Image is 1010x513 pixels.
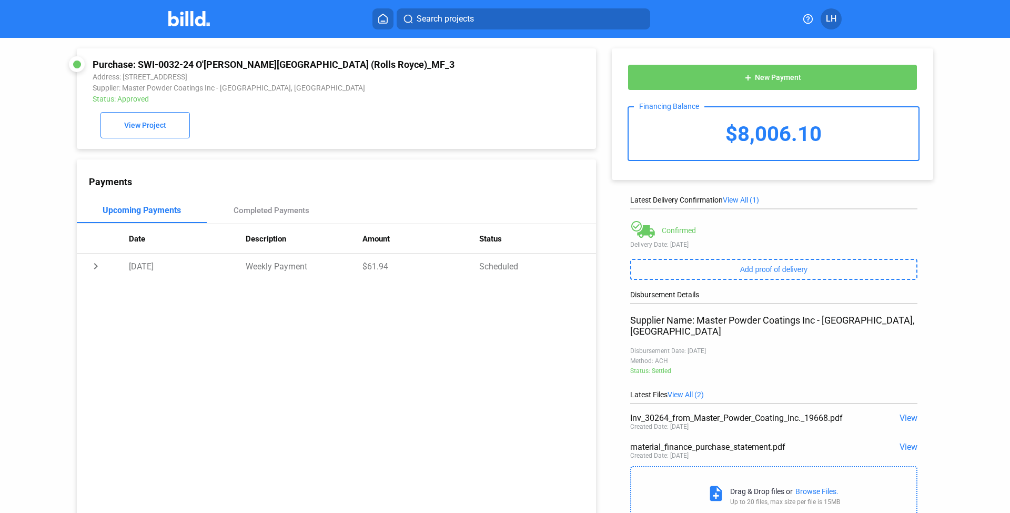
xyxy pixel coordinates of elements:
[417,13,474,25] span: Search projects
[630,367,917,375] div: Status: Settled
[628,64,917,90] button: New Payment
[630,423,689,430] div: Created Date: [DATE]
[103,205,181,215] div: Upcoming Payments
[634,102,704,110] div: Financing Balance
[821,8,842,29] button: LH
[630,290,917,299] div: Disbursement Details
[129,224,246,254] th: Date
[723,196,759,204] span: View All (1)
[100,112,190,138] button: View Project
[795,487,839,496] div: Browse Files.
[630,259,917,280] button: Add proof of delivery
[826,13,836,25] span: LH
[630,452,689,459] div: Created Date: [DATE]
[755,74,801,82] span: New Payment
[630,357,917,365] div: Method: ACH
[740,265,807,274] span: Add proof of delivery
[93,59,482,70] div: Purchase: SWI-0032-24 O'[PERSON_NAME][GEOGRAPHIC_DATA] (Rolls Royce)_MF_3
[93,73,482,81] div: Address: [STREET_ADDRESS]
[900,442,917,452] span: View
[707,485,725,502] mat-icon: note_add
[630,413,860,423] div: Inv_30264_from_Master_Powder_Coating_Inc._19668.pdf
[479,224,596,254] th: Status
[362,254,479,279] td: $61.94
[479,254,596,279] td: Scheduled
[900,413,917,423] span: View
[630,196,917,204] div: Latest Delivery Confirmation
[246,254,362,279] td: Weekly Payment
[630,390,917,399] div: Latest Files
[630,241,917,248] div: Delivery Date: [DATE]
[730,487,793,496] div: Drag & Drop files or
[744,74,752,82] mat-icon: add
[629,107,918,160] div: $8,006.10
[93,95,482,103] div: Status: Approved
[89,176,596,187] div: Payments
[630,347,917,355] div: Disbursement Date: [DATE]
[630,315,917,337] div: Supplier Name: Master Powder Coatings Inc - [GEOGRAPHIC_DATA], [GEOGRAPHIC_DATA]
[662,226,696,235] div: Confirmed
[362,224,479,254] th: Amount
[630,442,860,452] div: material_finance_purchase_statement.pdf
[246,224,362,254] th: Description
[124,122,166,130] span: View Project
[93,84,482,92] div: Supplier: Master Powder Coatings Inc - [GEOGRAPHIC_DATA], [GEOGRAPHIC_DATA]
[234,206,309,215] div: Completed Payments
[730,498,840,506] div: Up to 20 files, max size per file is 15MB
[168,11,210,26] img: Billd Company Logo
[397,8,650,29] button: Search projects
[129,254,246,279] td: [DATE]
[668,390,704,399] span: View All (2)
